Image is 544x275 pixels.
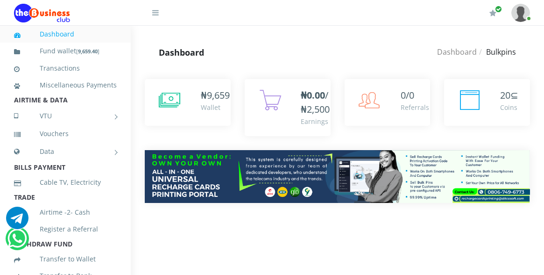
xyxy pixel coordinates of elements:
small: [ ] [76,48,99,55]
div: ⊆ [500,88,518,102]
div: Referrals [401,102,429,112]
span: 9,659 [207,89,230,101]
span: Renew/Upgrade Subscription [495,6,502,13]
a: Transfer to Wallet [14,248,117,270]
li: Bulkpins [477,46,516,58]
a: Fund wallet[9,659.40] [14,40,117,62]
a: Register a Referral [14,218,117,240]
a: Cable TV, Electricity [14,172,117,193]
span: /₦2,500 [301,89,330,116]
span: 0/0 [401,89,414,101]
div: ₦ [201,88,230,102]
b: 9,659.40 [78,48,98,55]
a: Transactions [14,58,117,79]
a: Chat for support [7,234,27,250]
a: 0/0 Referrals [345,79,431,126]
a: Dashboard [14,23,117,45]
a: ₦0.00/₦2,500 Earnings [245,79,331,136]
span: 20 [500,89,510,101]
div: Earnings [301,116,330,126]
a: Airtime -2- Cash [14,202,117,223]
a: Miscellaneous Payments [14,74,117,96]
strong: Dashboard [159,47,204,58]
img: Logo [14,4,70,22]
a: ₦9,659 Wallet [145,79,231,126]
b: ₦0.00 [301,89,325,101]
div: Coins [500,102,518,112]
img: multitenant_rcp.png [145,150,530,203]
a: VTU [14,104,117,128]
div: Wallet [201,102,230,112]
a: Vouchers [14,123,117,145]
i: Renew/Upgrade Subscription [489,9,496,17]
a: Chat for support [6,214,28,229]
a: Dashboard [437,47,477,57]
a: Data [14,140,117,163]
img: User [511,4,530,22]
